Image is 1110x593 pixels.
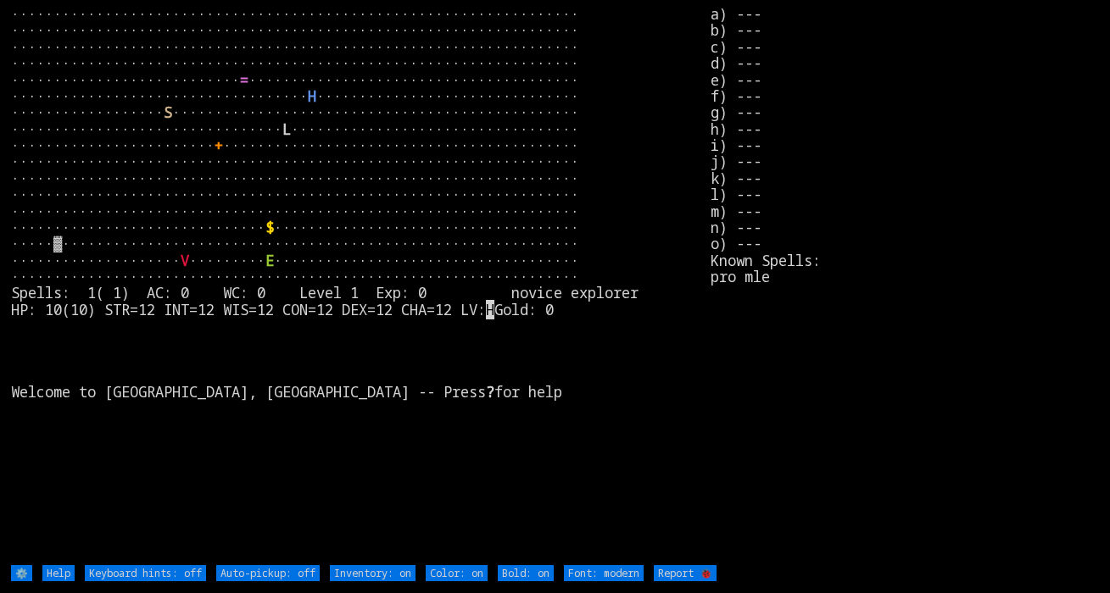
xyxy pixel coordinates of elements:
[164,103,172,122] font: S
[85,565,206,581] input: Keyboard hints: off
[654,565,717,581] input: Report 🐞
[11,565,32,581] input: ⚙️
[426,565,488,581] input: Color: on
[330,565,416,581] input: Inventory: on
[216,565,320,581] input: Auto-pickup: off
[265,251,274,270] font: E
[308,86,316,106] font: H
[486,300,494,319] mark: H
[498,565,554,581] input: Bold: on
[265,218,274,237] font: $
[282,119,291,139] font: L
[486,382,494,402] b: ?
[711,6,1099,563] stats: a) --- b) --- c) --- d) --- e) --- f) --- g) --- h) --- i) --- j) --- k) --- l) --- m) --- n) ---...
[240,70,248,90] font: =
[42,565,75,581] input: Help
[181,251,189,270] font: V
[564,565,644,581] input: Font: modern
[215,136,223,155] font: +
[11,6,711,563] larn: ··································································· ·····························...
